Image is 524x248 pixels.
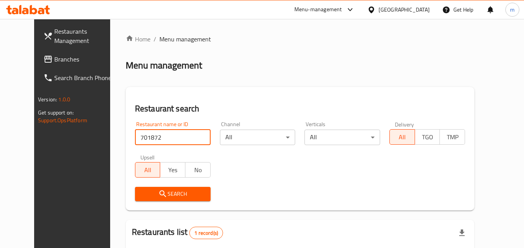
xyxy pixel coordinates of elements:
[453,224,471,242] div: Export file
[163,164,182,176] span: Yes
[38,94,57,104] span: Version:
[58,94,70,104] span: 1.0.0
[54,55,116,64] span: Branches
[135,103,465,115] h2: Restaurant search
[379,5,430,14] div: [GEOGRAPHIC_DATA]
[510,5,515,14] span: m
[135,187,211,201] button: Search
[185,162,211,178] button: No
[126,59,202,72] h2: Menu management
[415,129,440,145] button: TGO
[141,189,204,199] span: Search
[154,34,156,44] li: /
[389,129,415,145] button: All
[190,229,223,237] span: 1 record(s)
[418,132,437,143] span: TGO
[393,132,412,143] span: All
[38,115,87,125] a: Support.OpsPlatform
[395,121,414,127] label: Delivery
[220,130,296,145] div: All
[132,226,223,239] h2: Restaurants list
[189,164,208,176] span: No
[140,154,155,160] label: Upsell
[439,129,465,145] button: TMP
[443,132,462,143] span: TMP
[38,108,74,118] span: Get support on:
[37,22,122,50] a: Restaurants Management
[54,27,116,45] span: Restaurants Management
[135,130,211,145] input: Search for restaurant name or ID..
[304,130,380,145] div: All
[160,162,185,178] button: Yes
[37,68,122,87] a: Search Branch Phone
[135,162,161,178] button: All
[126,34,474,44] nav: breadcrumb
[189,227,223,239] div: Total records count
[54,73,116,82] span: Search Branch Phone
[138,164,157,176] span: All
[294,5,342,14] div: Menu-management
[126,34,150,44] a: Home
[37,50,122,68] a: Branches
[159,34,211,44] span: Menu management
